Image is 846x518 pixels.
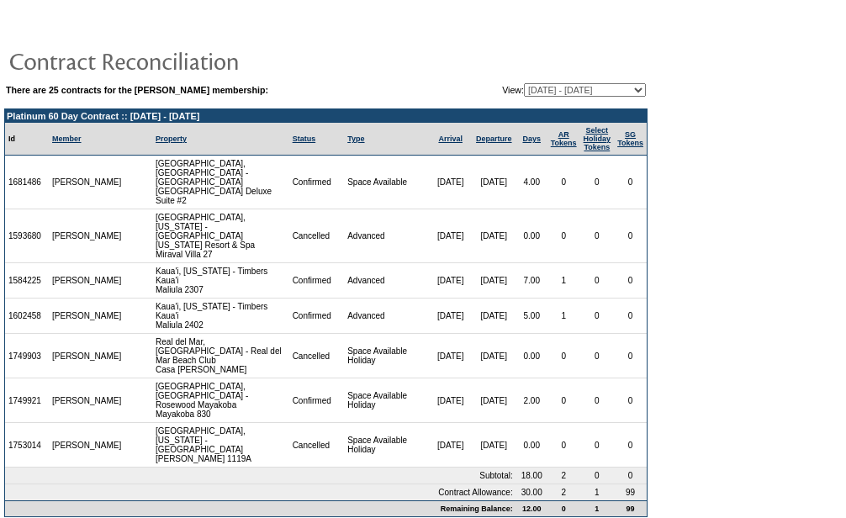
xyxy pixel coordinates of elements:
[614,484,647,500] td: 99
[429,378,471,423] td: [DATE]
[289,423,345,468] td: Cancelled
[429,263,471,299] td: [DATE]
[547,334,580,378] td: 0
[5,123,49,156] td: Id
[547,378,580,423] td: 0
[580,378,615,423] td: 0
[49,156,125,209] td: [PERSON_NAME]
[472,263,516,299] td: [DATE]
[516,263,547,299] td: 7.00
[516,378,547,423] td: 2.00
[5,468,516,484] td: Subtotal:
[580,423,615,468] td: 0
[547,299,580,334] td: 1
[516,299,547,334] td: 5.00
[344,209,429,263] td: Advanced
[5,209,49,263] td: 1593680
[580,209,615,263] td: 0
[289,209,345,263] td: Cancelled
[516,209,547,263] td: 0.00
[152,209,289,263] td: [GEOGRAPHIC_DATA], [US_STATE] - [GEOGRAPHIC_DATA] [US_STATE] Resort & Spa Miraval Villa 27
[614,299,647,334] td: 0
[293,135,316,143] a: Status
[472,423,516,468] td: [DATE]
[516,156,547,209] td: 4.00
[5,263,49,299] td: 1584225
[547,423,580,468] td: 0
[472,299,516,334] td: [DATE]
[547,500,580,516] td: 0
[49,263,125,299] td: [PERSON_NAME]
[472,156,516,209] td: [DATE]
[614,156,647,209] td: 0
[344,334,429,378] td: Space Available Holiday
[289,378,345,423] td: Confirmed
[516,500,547,516] td: 12.00
[472,378,516,423] td: [DATE]
[472,209,516,263] td: [DATE]
[522,135,541,143] a: Days
[344,156,429,209] td: Space Available
[5,156,49,209] td: 1681486
[347,135,364,143] a: Type
[429,423,471,468] td: [DATE]
[580,156,615,209] td: 0
[617,130,643,147] a: SGTokens
[49,334,125,378] td: [PERSON_NAME]
[584,126,611,151] a: Select HolidayTokens
[289,156,345,209] td: Confirmed
[344,378,429,423] td: Space Available Holiday
[152,156,289,209] td: [GEOGRAPHIC_DATA], [GEOGRAPHIC_DATA] - [GEOGRAPHIC_DATA] [GEOGRAPHIC_DATA] Deluxe Suite #2
[344,263,429,299] td: Advanced
[420,83,646,97] td: View:
[5,423,49,468] td: 1753014
[5,109,647,123] td: Platinum 60 Day Contract :: [DATE] - [DATE]
[49,423,125,468] td: [PERSON_NAME]
[516,334,547,378] td: 0.00
[429,299,471,334] td: [DATE]
[49,378,125,423] td: [PERSON_NAME]
[580,263,615,299] td: 0
[5,484,516,500] td: Contract Allowance:
[614,334,647,378] td: 0
[547,209,580,263] td: 0
[614,263,647,299] td: 0
[6,85,268,95] b: There are 25 contracts for the [PERSON_NAME] membership:
[5,334,49,378] td: 1749903
[152,334,289,378] td: Real del Mar, [GEOGRAPHIC_DATA] - Real del Mar Beach Club Casa [PERSON_NAME]
[152,263,289,299] td: Kaua'i, [US_STATE] - Timbers Kaua'i Maliula 2307
[547,484,580,500] td: 2
[516,468,547,484] td: 18.00
[547,156,580,209] td: 0
[614,378,647,423] td: 0
[152,299,289,334] td: Kaua'i, [US_STATE] - Timbers Kaua'i Maliula 2402
[152,378,289,423] td: [GEOGRAPHIC_DATA], [GEOGRAPHIC_DATA] - Rosewood Mayakoba Mayakoba 830
[547,468,580,484] td: 2
[49,299,125,334] td: [PERSON_NAME]
[5,378,49,423] td: 1749921
[5,500,516,516] td: Remaining Balance:
[580,500,615,516] td: 1
[289,263,345,299] td: Confirmed
[614,500,647,516] td: 99
[152,423,289,468] td: [GEOGRAPHIC_DATA], [US_STATE] - [GEOGRAPHIC_DATA] [PERSON_NAME] 1119A
[516,423,547,468] td: 0.00
[614,468,647,484] td: 0
[472,334,516,378] td: [DATE]
[49,209,125,263] td: [PERSON_NAME]
[516,484,547,500] td: 30.00
[547,263,580,299] td: 1
[580,334,615,378] td: 0
[438,135,463,143] a: Arrival
[289,334,345,378] td: Cancelled
[476,135,512,143] a: Departure
[580,468,615,484] td: 0
[429,209,471,263] td: [DATE]
[52,135,82,143] a: Member
[580,484,615,500] td: 1
[580,299,615,334] td: 0
[8,44,345,77] img: pgTtlContractReconciliation.gif
[344,423,429,468] td: Space Available Holiday
[429,156,471,209] td: [DATE]
[156,135,187,143] a: Property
